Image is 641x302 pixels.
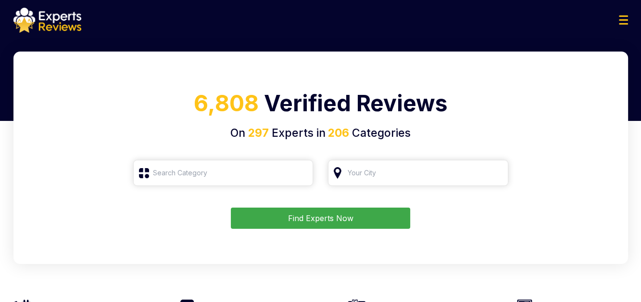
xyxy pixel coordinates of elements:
[248,126,269,140] span: 297
[231,208,410,229] button: Find Experts Now
[25,125,616,142] h4: On Experts in Categories
[328,160,508,186] input: Your City
[194,90,259,117] span: 6,808
[13,8,81,33] img: logo
[326,126,349,140] span: 206
[619,15,628,25] img: Menu Icon
[133,160,314,186] input: Search Category
[25,87,616,125] h1: Verified Reviews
